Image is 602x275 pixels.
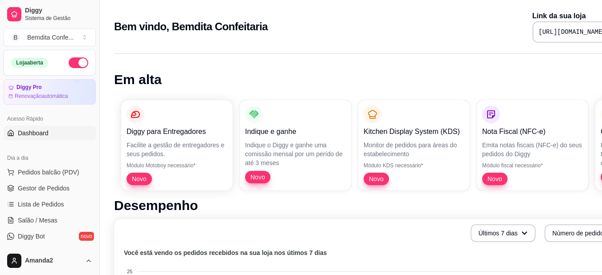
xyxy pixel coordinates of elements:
div: Acesso Rápido [4,112,96,126]
a: Lista de Pedidos [4,197,96,211]
span: Novo [365,174,387,183]
p: Módulo KDS necessário* [364,162,464,169]
span: B [11,33,20,42]
div: Dia a dia [4,151,96,165]
span: Amanda2 [25,257,82,265]
p: Kitchen Display System (KDS) [364,126,464,137]
button: Select a team [4,28,96,46]
h2: Bem vindo, Bemdita Confeitaria [114,20,268,34]
span: Gestor de Pedidos [18,184,70,193]
div: Loja aberta [11,58,48,68]
button: Alterar Status [69,57,88,68]
p: Módulo Motoboy necessário* [127,162,227,169]
button: Amanda2 [4,250,96,271]
a: KDS [4,245,96,259]
button: Últimos 7 dias [471,224,536,242]
article: Diggy Pro [16,84,42,91]
span: Dashboard [18,129,49,137]
a: Gestor de Pedidos [4,181,96,195]
p: Nota Fiscal (NFC-e) [482,126,583,137]
button: Nota Fiscal (NFC-e)Emita notas fiscais (NFC-e) do seus pedidos do DiggyMódulo fiscal necessário*Novo [477,100,588,190]
span: Salão / Mesas [18,216,57,225]
tspan: 25 [127,269,132,274]
span: Novo [128,174,150,183]
button: Indique e ganheIndique o Diggy e ganhe uma comissão mensal por um perído de até 3 mesesNovo [240,100,351,190]
span: Pedidos balcão (PDV) [18,168,79,177]
button: Diggy para EntregadoresFacilite a gestão de entregadores e seus pedidos.Módulo Motoboy necessário... [121,100,233,190]
a: Diggy Botnovo [4,229,96,243]
span: Sistema de Gestão [25,15,92,22]
p: Módulo fiscal necessário* [482,162,583,169]
p: Monitor de pedidos para áreas do estabelecimento [364,141,464,158]
a: Diggy ProRenovaçãoautomática [4,79,96,105]
a: DiggySistema de Gestão [4,4,96,25]
text: Você está vendo os pedidos recebidos na sua loja nos útimos 7 dias [124,249,327,256]
button: Kitchen Display System (KDS)Monitor de pedidos para áreas do estabelecimentoMódulo KDS necessário... [358,100,470,190]
div: Bemdita Confe ... [27,33,74,42]
article: Renovação automática [15,93,68,100]
a: Dashboard [4,126,96,140]
span: Diggy Bot [18,232,45,241]
span: Novo [247,173,269,182]
button: Pedidos balcão (PDV) [4,165,96,179]
span: Novo [484,174,506,183]
p: Facilite a gestão de entregadores e seus pedidos. [127,141,227,158]
p: Diggy para Entregadores [127,126,227,137]
span: Diggy [25,7,92,15]
p: Indique e ganhe [245,126,346,137]
span: Lista de Pedidos [18,200,64,209]
p: Emita notas fiscais (NFC-e) do seus pedidos do Diggy [482,141,583,158]
a: Salão / Mesas [4,213,96,227]
p: Indique o Diggy e ganhe uma comissão mensal por um perído de até 3 meses [245,141,346,167]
